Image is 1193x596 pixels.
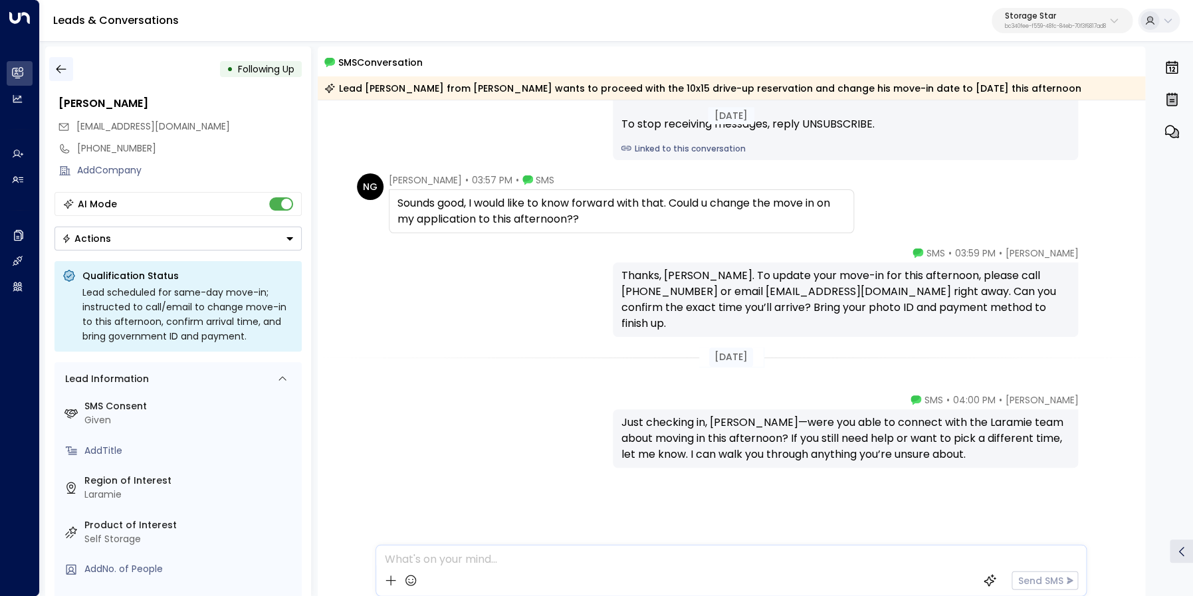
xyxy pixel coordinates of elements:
[516,173,519,187] span: •
[76,120,230,134] span: Ngrimm58@icloud.com
[948,247,951,260] span: •
[998,247,1002,260] span: •
[84,444,296,458] div: AddTitle
[338,54,423,70] span: SMS Conversation
[397,195,845,227] div: Sounds good, I would like to know forward with that. Could u change the move in on my application...
[227,57,233,81] div: •
[82,269,294,282] p: Qualification Status
[84,518,296,532] label: Product of Interest
[84,399,296,413] label: SMS Consent
[998,393,1002,407] span: •
[621,143,1070,155] a: Linked to this conversation
[77,163,302,177] div: AddCompany
[324,82,1081,95] div: Lead [PERSON_NAME] from [PERSON_NAME] wants to proceed with the 10x15 drive-up reservation and ch...
[53,13,179,28] a: Leads & Conversations
[84,488,296,502] div: Laramie
[78,197,117,211] div: AI Mode
[992,8,1133,33] button: Storage Starbc340fee-f559-48fc-84eb-70f3f6817ad8
[1083,247,1110,273] img: 120_headshot.jpg
[1005,247,1078,260] span: [PERSON_NAME]
[357,173,383,200] div: NG
[389,173,462,187] span: [PERSON_NAME]
[84,532,296,546] div: Self Storage
[84,474,296,488] label: Region of Interest
[1005,24,1106,29] p: bc340fee-f559-48fc-84eb-70f3f6817ad8
[62,233,111,245] div: Actions
[76,120,230,133] span: [EMAIL_ADDRESS][DOMAIN_NAME]
[708,107,754,124] div: [DATE]
[472,173,512,187] span: 03:57 PM
[954,247,995,260] span: 03:59 PM
[946,393,949,407] span: •
[77,142,302,155] div: [PHONE_NUMBER]
[238,62,294,76] span: Following Up
[709,348,753,367] div: [DATE]
[58,96,302,112] div: [PERSON_NAME]
[465,173,469,187] span: •
[84,562,296,576] div: AddNo. of People
[621,268,1070,332] div: Thanks, [PERSON_NAME]. To update your move-in for this afternoon, please call [PHONE_NUMBER] or e...
[60,372,149,386] div: Lead Information
[1005,393,1078,407] span: [PERSON_NAME]
[1005,12,1106,20] p: Storage Star
[54,227,302,250] button: Actions
[1083,393,1110,420] img: 120_headshot.jpg
[54,227,302,250] div: Button group with a nested menu
[926,247,944,260] span: SMS
[82,285,294,344] div: Lead scheduled for same-day move-in; instructed to call/email to change move-in to this afternoon...
[924,393,942,407] span: SMS
[952,393,995,407] span: 04:00 PM
[621,415,1070,462] div: Just checking in, [PERSON_NAME]—were you able to connect with the Laramie team about moving in th...
[536,173,554,187] span: SMS
[84,413,296,427] div: Given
